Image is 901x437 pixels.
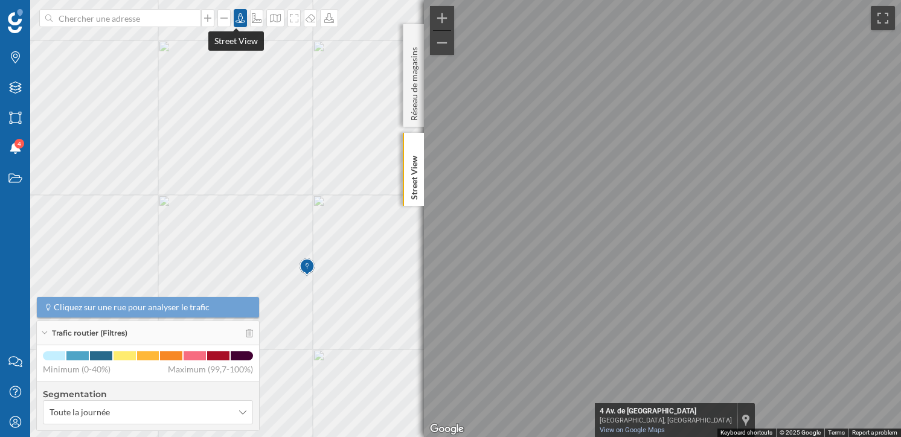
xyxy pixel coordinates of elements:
[25,8,69,19] span: Support
[600,426,665,434] a: View on Google Maps
[52,328,127,339] span: Trafic routier (Filtres)
[408,151,420,200] p: Street View
[430,6,454,30] button: Zoom in
[43,363,111,375] span: Minimum (0-40%)
[600,416,732,424] div: [GEOGRAPHIC_DATA], [GEOGRAPHIC_DATA]
[871,6,895,30] button: Toggle fullscreen view
[408,42,420,121] p: Réseau de magasins
[720,429,772,437] button: Keyboard shortcuts
[600,407,732,416] div: 4 Av. de [GEOGRAPHIC_DATA]
[54,301,210,313] span: Cliquez sur une rue pour analyser le trafic
[742,413,750,427] a: Show location on map
[8,9,23,33] img: Logo Geoblink
[852,429,897,436] a: Report a problem
[430,31,454,55] button: Zoom out
[828,429,845,436] a: Terms (opens in new tab)
[43,388,253,400] h4: Segmentation
[208,31,264,51] div: Street View
[18,138,21,150] span: 4
[50,406,110,418] span: Toute la journée
[300,255,315,279] img: Marker
[780,429,821,436] span: © 2025 Google
[427,421,467,437] a: Open this area in Google Maps (opens a new window)
[168,363,253,375] span: Maximum (99,7-100%)
[427,421,467,437] img: Google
